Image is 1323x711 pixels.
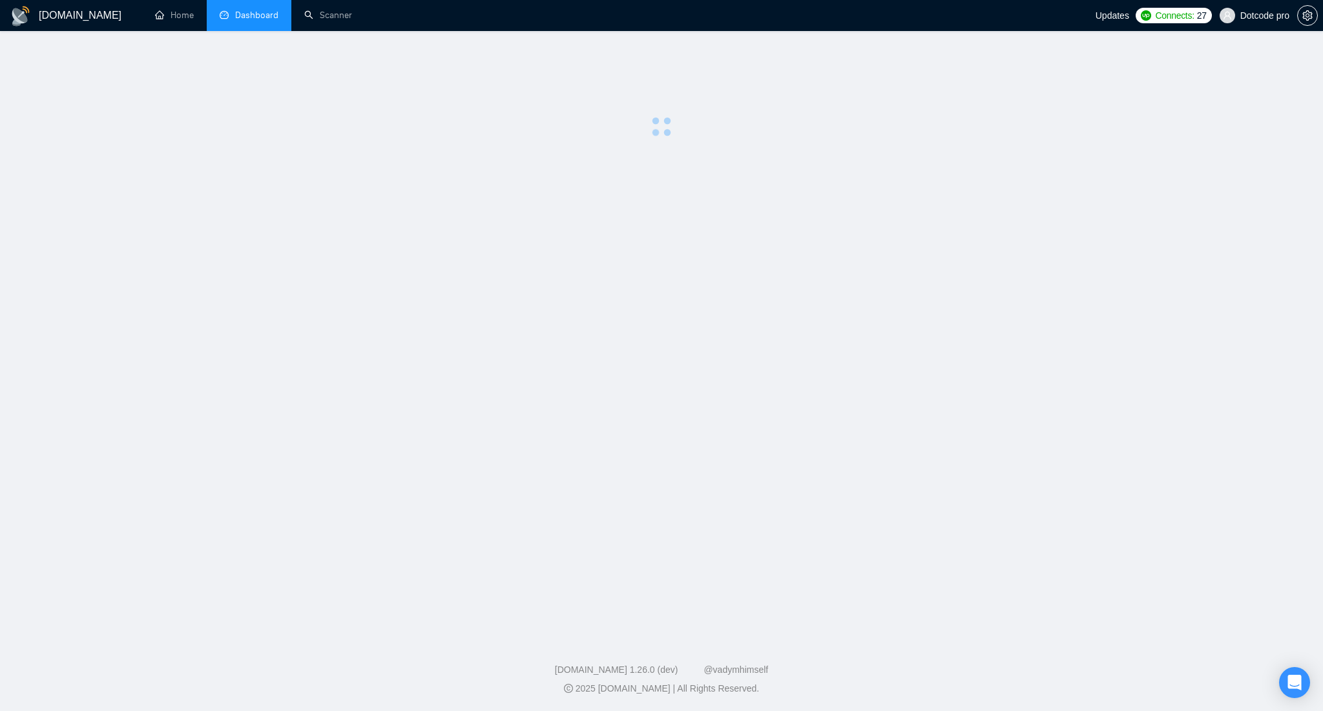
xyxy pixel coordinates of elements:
span: setting [1298,10,1317,21]
div: Open Intercom Messenger [1279,667,1310,698]
a: homeHome [155,10,194,21]
button: setting [1297,5,1318,26]
a: @vadymhimself [703,664,768,675]
span: 27 [1197,8,1207,23]
span: copyright [564,684,573,693]
img: upwork-logo.png [1141,10,1151,21]
span: user [1223,11,1232,20]
a: [DOMAIN_NAME] 1.26.0 (dev) [555,664,678,675]
a: searchScanner [304,10,352,21]
span: Updates [1096,10,1129,21]
div: 2025 [DOMAIN_NAME] | All Rights Reserved. [10,682,1313,695]
img: logo [10,6,31,27]
span: dashboard [220,10,229,19]
span: Connects: [1155,8,1194,23]
span: Dashboard [235,10,278,21]
a: setting [1297,10,1318,21]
